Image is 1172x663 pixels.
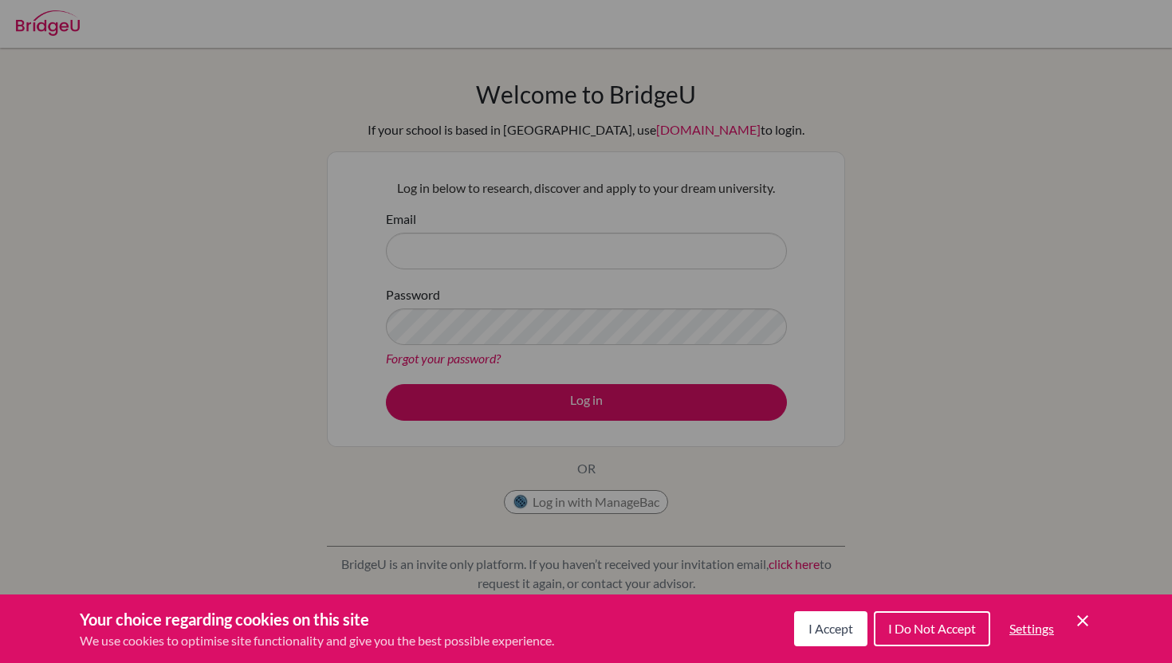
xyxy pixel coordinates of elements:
h3: Your choice regarding cookies on this site [80,607,554,631]
span: Settings [1009,621,1054,636]
button: Save and close [1073,611,1092,630]
button: I Accept [794,611,867,646]
button: I Do Not Accept [874,611,990,646]
span: I Accept [808,621,853,636]
span: I Do Not Accept [888,621,976,636]
button: Settings [997,613,1067,645]
p: We use cookies to optimise site functionality and give you the best possible experience. [80,631,554,650]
